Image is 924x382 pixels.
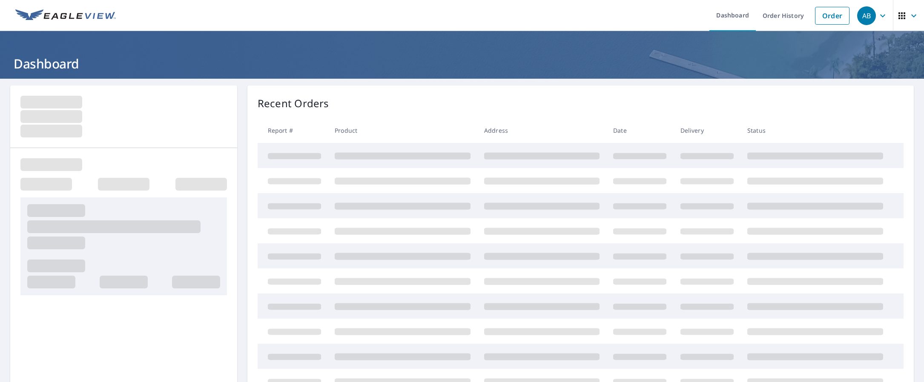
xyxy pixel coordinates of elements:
[15,9,116,22] img: EV Logo
[740,118,890,143] th: Status
[674,118,740,143] th: Delivery
[10,55,914,72] h1: Dashboard
[258,96,329,111] p: Recent Orders
[258,118,328,143] th: Report #
[477,118,606,143] th: Address
[815,7,849,25] a: Order
[606,118,673,143] th: Date
[857,6,876,25] div: AB
[328,118,477,143] th: Product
